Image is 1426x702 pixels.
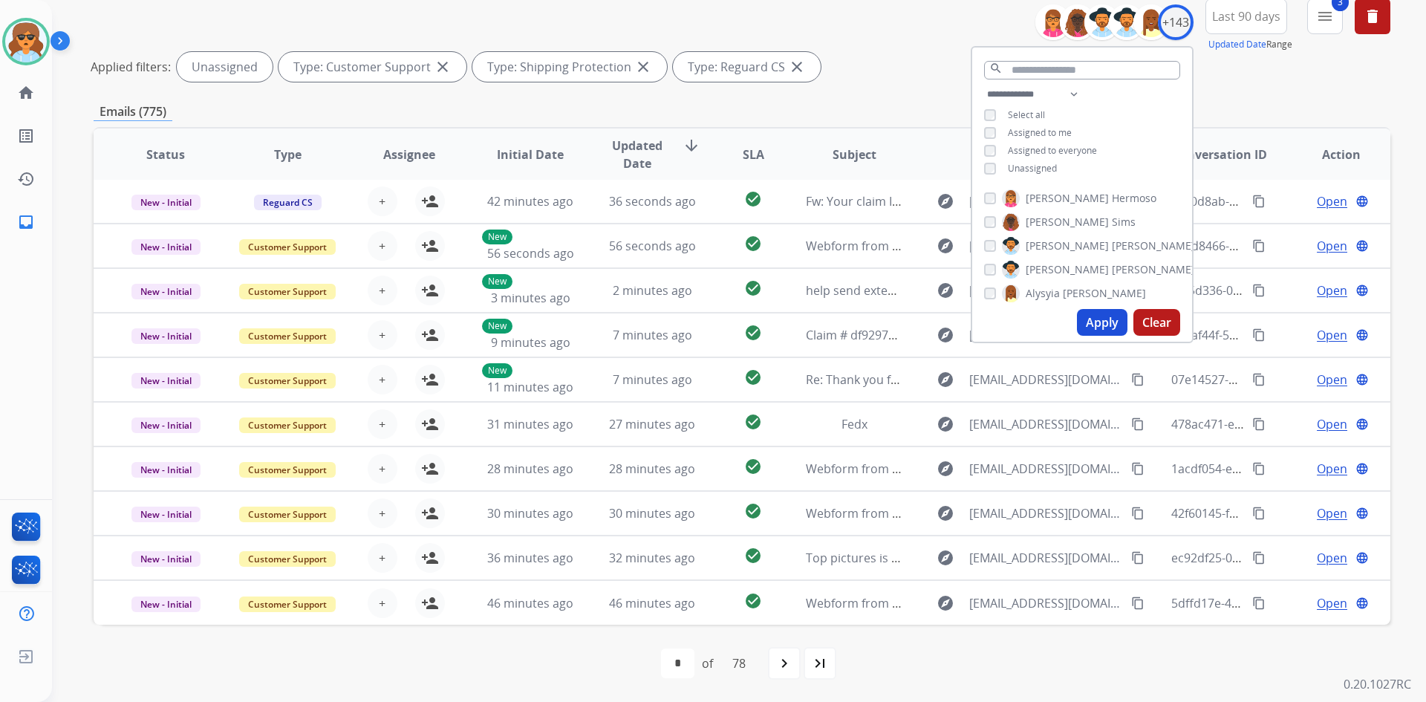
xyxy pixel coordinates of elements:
[482,363,512,378] p: New
[239,239,336,255] span: Customer Support
[1008,108,1045,121] span: Select all
[969,415,1122,433] span: [EMAIL_ADDRESS][DOMAIN_NAME]
[379,549,385,567] span: +
[491,334,570,351] span: 9 minutes ago
[487,379,573,395] span: 11 minutes ago
[937,594,954,612] mat-icon: explore
[368,409,397,439] button: +
[1171,550,1397,566] span: ec92df25-0be5-4a6e-b669-d4ade6f37587
[239,462,336,478] span: Customer Support
[1317,192,1347,210] span: Open
[1026,191,1109,206] span: [PERSON_NAME]
[806,461,1142,477] span: Webform from [EMAIL_ADDRESS][DOMAIN_NAME] on [DATE]
[1355,417,1369,431] mat-icon: language
[806,193,1081,209] span: Fw: Your claim ID: SO14384-1 has been submitted
[368,186,397,216] button: +
[969,282,1122,299] span: [EMAIL_ADDRESS][DOMAIN_NAME]
[487,245,574,261] span: 56 seconds ago
[131,284,201,299] span: New - Initial
[379,371,385,389] span: +
[1158,4,1194,40] div: +143
[379,504,385,522] span: +
[609,416,695,432] span: 27 minutes ago
[1026,238,1109,253] span: [PERSON_NAME]
[383,146,435,163] span: Assignee
[702,654,713,672] div: of
[969,460,1122,478] span: [EMAIL_ADDRESS][DOMAIN_NAME]
[1112,215,1136,230] span: Sims
[1008,126,1072,139] span: Assigned to me
[720,649,758,678] div: 78
[434,58,452,76] mat-icon: close
[239,284,336,299] span: Customer Support
[131,373,201,389] span: New - Initial
[806,327,1075,343] span: Claim # df9297e5-93c3-4fd4-8384-414e2b976422
[379,594,385,612] span: +
[1355,284,1369,297] mat-icon: language
[279,52,466,82] div: Type: Customer Support
[131,551,201,567] span: New - Initial
[937,549,954,567] mat-icon: explore
[1133,309,1180,336] button: Clear
[1317,237,1347,255] span: Open
[1252,239,1266,253] mat-icon: content_copy
[17,213,35,231] mat-icon: inbox
[1212,13,1280,19] span: Last 90 days
[1317,594,1347,612] span: Open
[609,550,695,566] span: 32 minutes ago
[683,137,700,155] mat-icon: arrow_downward
[1317,549,1347,567] span: Open
[379,460,385,478] span: +
[131,462,201,478] span: New - Initial
[1364,7,1381,25] mat-icon: delete
[131,328,201,344] span: New - Initial
[368,231,397,261] button: +
[744,413,762,431] mat-icon: check_circle
[1008,162,1057,175] span: Unassigned
[368,320,397,350] button: +
[1252,551,1266,565] mat-icon: content_copy
[379,237,385,255] span: +
[937,326,954,344] mat-icon: explore
[806,505,1142,521] span: Webform from [EMAIL_ADDRESS][DOMAIN_NAME] on [DATE]
[1112,238,1195,253] span: [PERSON_NAME]
[131,417,201,433] span: New - Initial
[379,192,385,210] span: +
[937,237,954,255] mat-icon: explore
[1112,191,1156,206] span: Hermoso
[379,282,385,299] span: +
[1026,286,1060,301] span: Alysyia
[744,368,762,386] mat-icon: check_circle
[491,290,570,306] span: 3 minutes ago
[1131,373,1145,386] mat-icon: content_copy
[1026,215,1109,230] span: [PERSON_NAME]
[1252,417,1266,431] mat-icon: content_copy
[131,195,201,210] span: New - Initial
[368,365,397,394] button: +
[379,326,385,344] span: +
[1171,461,1396,477] span: 1acdf054-eb98-4ce5-88b0-ac222876bdaf
[239,551,336,567] span: Customer Support
[744,502,762,520] mat-icon: check_circle
[1131,597,1145,610] mat-icon: content_copy
[177,52,273,82] div: Unassigned
[806,595,1142,611] span: Webform from [EMAIL_ADDRESS][DOMAIN_NAME] on [DATE]
[1131,462,1145,475] mat-icon: content_copy
[131,597,201,612] span: New - Initial
[368,588,397,618] button: +
[1252,328,1266,342] mat-icon: content_copy
[1252,597,1266,610] mat-icon: content_copy
[5,21,47,62] img: avatar
[1316,7,1334,25] mat-icon: menu
[421,282,439,299] mat-icon: person_add
[239,417,336,433] span: Customer Support
[743,146,764,163] span: SLA
[937,192,954,210] mat-icon: explore
[969,594,1122,612] span: [EMAIL_ADDRESS][DOMAIN_NAME]
[482,319,512,334] p: New
[969,192,1122,210] span: [EMAIL_ADDRESS][DOMAIN_NAME]
[613,282,692,299] span: 2 minutes ago
[487,595,573,611] span: 46 minutes ago
[937,371,954,389] mat-icon: explore
[1317,415,1347,433] span: Open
